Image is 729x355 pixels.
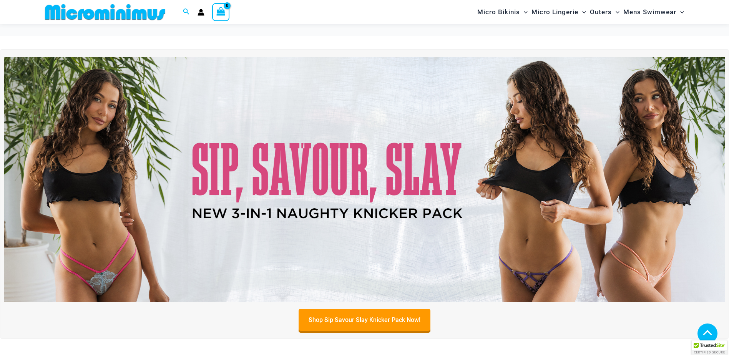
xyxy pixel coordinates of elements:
nav: Site Navigation [474,1,687,23]
span: Menu Toggle [520,2,528,22]
a: Micro BikinisMenu ToggleMenu Toggle [475,2,530,22]
span: Micro Bikinis [477,2,520,22]
a: OutersMenu ToggleMenu Toggle [588,2,621,22]
a: Mens SwimwearMenu ToggleMenu Toggle [621,2,686,22]
img: Sip Savour Slay Knicker Pack [4,57,725,302]
span: Mens Swimwear [623,2,676,22]
img: MM SHOP LOGO FLAT [42,3,168,21]
a: Search icon link [183,7,190,17]
a: Account icon link [198,9,204,16]
a: Shop Sip Savour Slay Knicker Pack Now! [299,309,430,331]
span: Micro Lingerie [531,2,578,22]
span: Outers [590,2,612,22]
span: Menu Toggle [676,2,684,22]
span: Menu Toggle [612,2,619,22]
a: View Shopping Cart, empty [212,3,230,21]
span: Menu Toggle [578,2,586,22]
div: TrustedSite Certified [692,340,727,355]
a: Micro LingerieMenu ToggleMenu Toggle [530,2,588,22]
